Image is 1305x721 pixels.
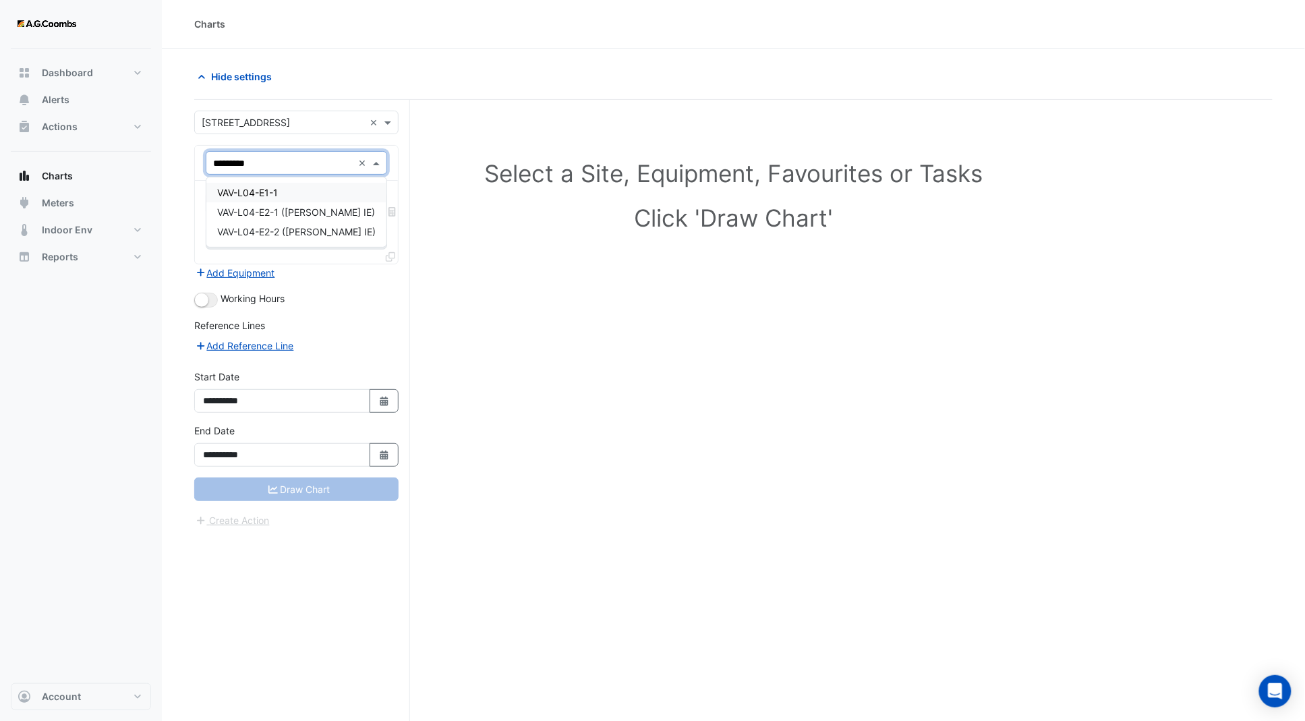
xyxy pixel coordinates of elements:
fa-icon: Select Date [378,395,390,407]
fa-icon: Select Date [378,449,390,461]
button: Account [11,683,151,710]
span: Clear [358,156,370,170]
app-icon: Charts [18,169,31,183]
span: Working Hours [221,293,285,304]
span: Hide settings [211,69,272,84]
span: VAV-L04-E1-1 [217,187,278,198]
button: Indoor Env [11,217,151,243]
label: End Date [194,424,235,438]
span: VAV-L04-E2-1 ([PERSON_NAME] IE) [217,206,375,218]
button: Hide settings [194,65,281,88]
span: Choose Function [386,206,399,217]
app-escalated-ticket-create-button: Please correct errors first [194,513,270,525]
span: Indoor Env [42,223,92,237]
div: Open Intercom Messenger [1259,675,1292,708]
span: Charts [42,169,73,183]
button: Alerts [11,86,151,113]
span: Actions [42,120,78,134]
button: Reports [11,243,151,270]
span: Meters [42,196,74,210]
app-icon: Indoor Env [18,223,31,237]
ng-dropdown-panel: Options list [206,177,387,248]
img: Company Logo [16,11,77,38]
button: Actions [11,113,151,140]
div: Charts [194,17,225,31]
label: Start Date [194,370,239,384]
label: Reference Lines [194,318,265,333]
button: Add Equipment [194,265,276,281]
span: Reports [42,250,78,264]
span: Dashboard [42,66,93,80]
span: Alerts [42,93,69,107]
span: Account [42,690,81,703]
span: VAV-L04-E2-2 ([PERSON_NAME] IE) [217,226,376,237]
app-icon: Alerts [18,93,31,107]
span: Clear [370,115,381,129]
span: Clone Favourites and Tasks from this Equipment to other Equipment [386,251,395,262]
button: Charts [11,163,151,190]
app-icon: Actions [18,120,31,134]
button: Add Reference Line [194,338,295,353]
h1: Click 'Draw Chart' [224,204,1243,232]
app-icon: Dashboard [18,66,31,80]
h1: Select a Site, Equipment, Favourites or Tasks [224,159,1243,188]
app-icon: Meters [18,196,31,210]
app-icon: Reports [18,250,31,264]
button: Meters [11,190,151,217]
button: Dashboard [11,59,151,86]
